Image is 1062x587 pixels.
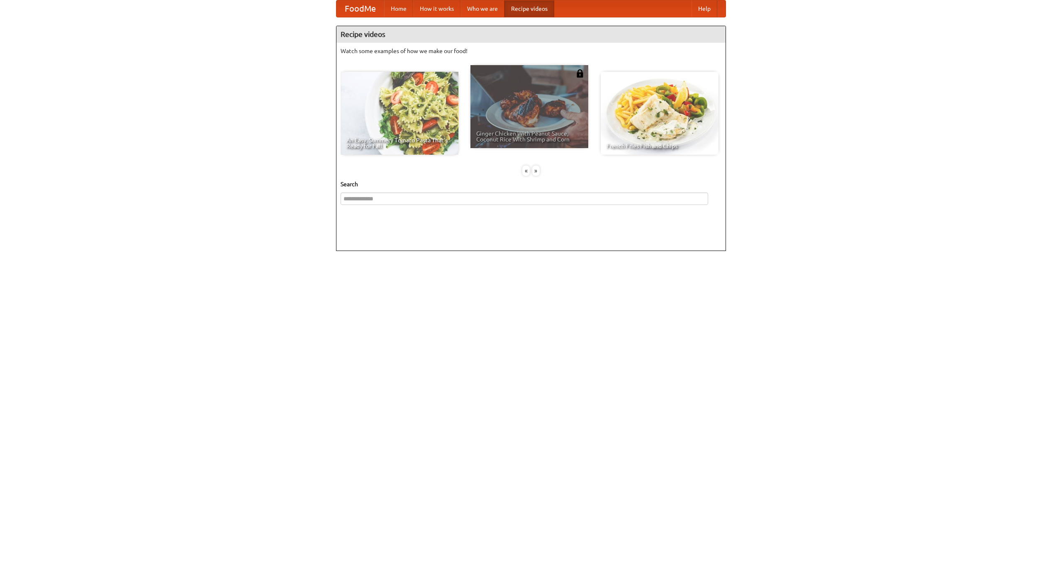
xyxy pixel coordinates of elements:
[336,0,384,17] a: FoodMe
[413,0,460,17] a: How it works
[341,180,721,188] h5: Search
[532,166,540,176] div: »
[576,69,584,78] img: 483408.png
[692,0,717,17] a: Help
[607,143,713,149] span: French Fries Fish and Chips
[346,137,453,149] span: An Easy, Summery Tomato Pasta That's Ready for Fall
[601,72,719,155] a: French Fries Fish and Chips
[336,26,726,43] h4: Recipe videos
[504,0,554,17] a: Recipe videos
[341,72,458,155] a: An Easy, Summery Tomato Pasta That's Ready for Fall
[341,47,721,55] p: Watch some examples of how we make our food!
[522,166,530,176] div: «
[384,0,413,17] a: Home
[460,0,504,17] a: Who we are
